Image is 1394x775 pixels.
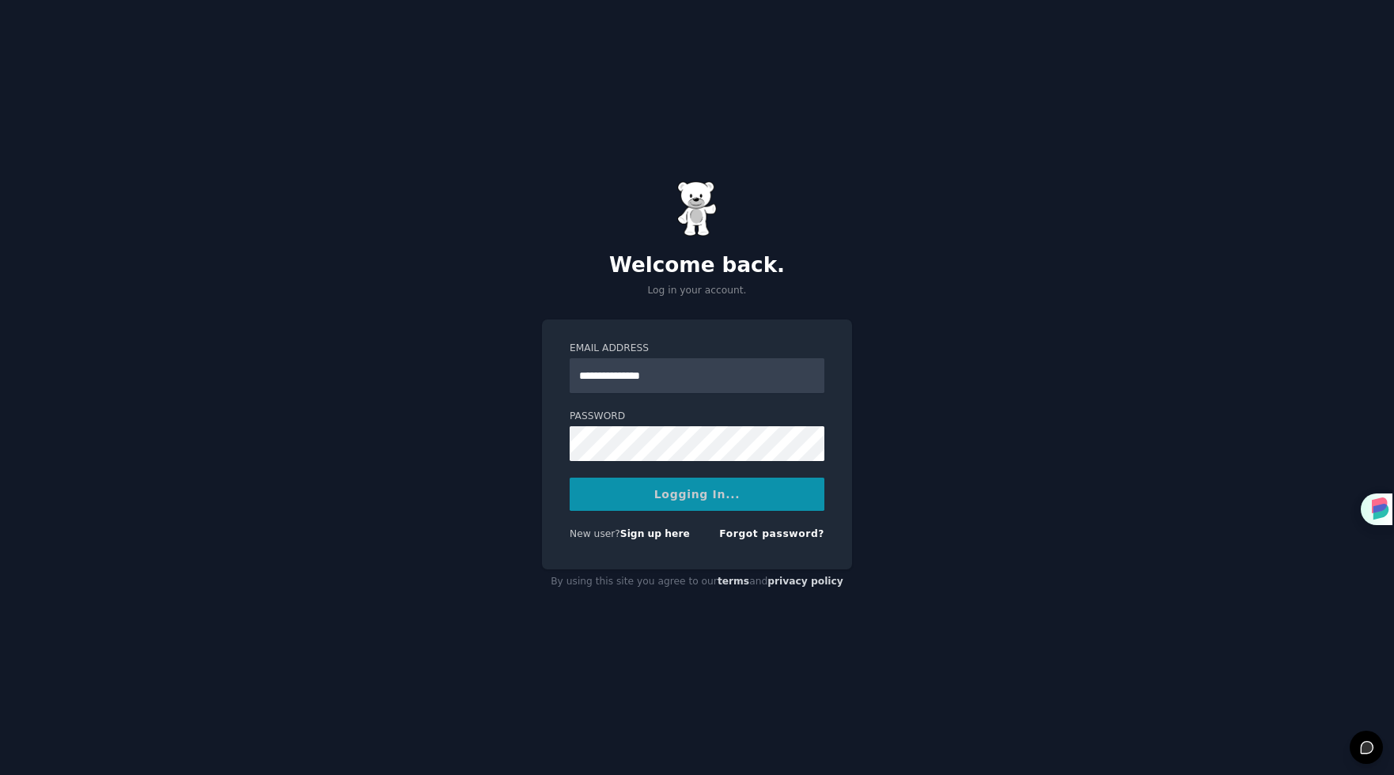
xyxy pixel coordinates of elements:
[677,181,717,236] img: Gummy Bear
[718,576,749,587] a: terms
[542,569,852,595] div: By using this site you agree to our and
[620,528,690,539] a: Sign up here
[570,528,620,539] span: New user?
[542,284,852,298] p: Log in your account.
[542,253,852,278] h2: Welcome back.
[570,410,824,424] label: Password
[570,342,824,356] label: Email Address
[719,528,824,539] a: Forgot password?
[767,576,843,587] a: privacy policy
